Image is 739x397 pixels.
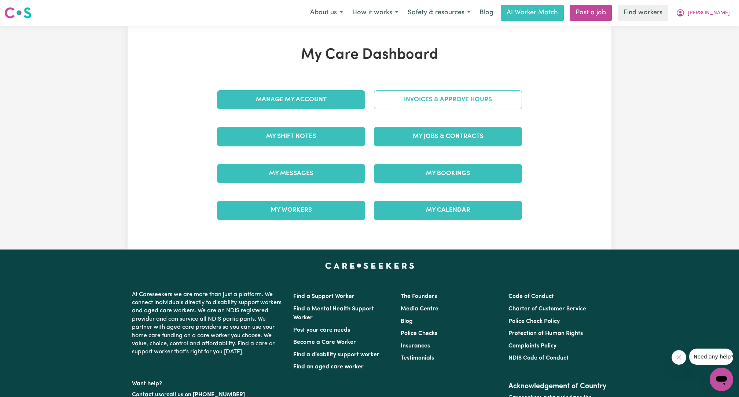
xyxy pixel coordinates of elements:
[401,355,434,361] a: Testimonials
[508,343,556,349] a: Complaints Policy
[374,164,522,183] a: My Bookings
[325,263,414,269] a: Careseekers home page
[475,5,498,21] a: Blog
[4,4,32,21] a: Careseekers logo
[293,294,354,299] a: Find a Support Worker
[4,6,32,19] img: Careseekers logo
[508,382,607,391] h2: Acknowledgement of Country
[508,318,560,324] a: Police Check Policy
[671,5,735,21] button: My Account
[403,5,475,21] button: Safety & resources
[217,127,365,146] a: My Shift Notes
[348,5,403,21] button: How it works
[132,288,284,359] p: At Careseekers we are more than just a platform. We connect individuals directly to disability su...
[374,201,522,220] a: My Calendar
[508,331,583,336] a: Protection of Human Rights
[293,327,350,333] a: Post your care needs
[374,127,522,146] a: My Jobs & Contracts
[501,5,564,21] a: AI Worker Match
[305,5,348,21] button: About us
[4,5,44,11] span: Need any help?
[132,377,284,388] p: Want help?
[217,90,365,109] a: Manage My Account
[401,331,437,336] a: Police Checks
[293,339,356,345] a: Become a Care Worker
[508,294,554,299] a: Code of Conduct
[689,349,733,365] iframe: Message from company
[217,164,365,183] a: My Messages
[401,318,413,324] a: Blog
[508,355,569,361] a: NDIS Code of Conduct
[688,9,730,17] span: [PERSON_NAME]
[213,46,526,64] h1: My Care Dashboard
[570,5,612,21] a: Post a job
[710,368,733,391] iframe: Button to launch messaging window
[401,294,437,299] a: The Founders
[672,350,686,365] iframe: Close message
[293,352,379,358] a: Find a disability support worker
[217,201,365,220] a: My Workers
[293,364,364,370] a: Find an aged care worker
[618,5,668,21] a: Find workers
[374,90,522,109] a: Invoices & Approve Hours
[508,306,586,312] a: Charter of Customer Service
[293,306,374,321] a: Find a Mental Health Support Worker
[401,343,430,349] a: Insurances
[401,306,438,312] a: Media Centre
